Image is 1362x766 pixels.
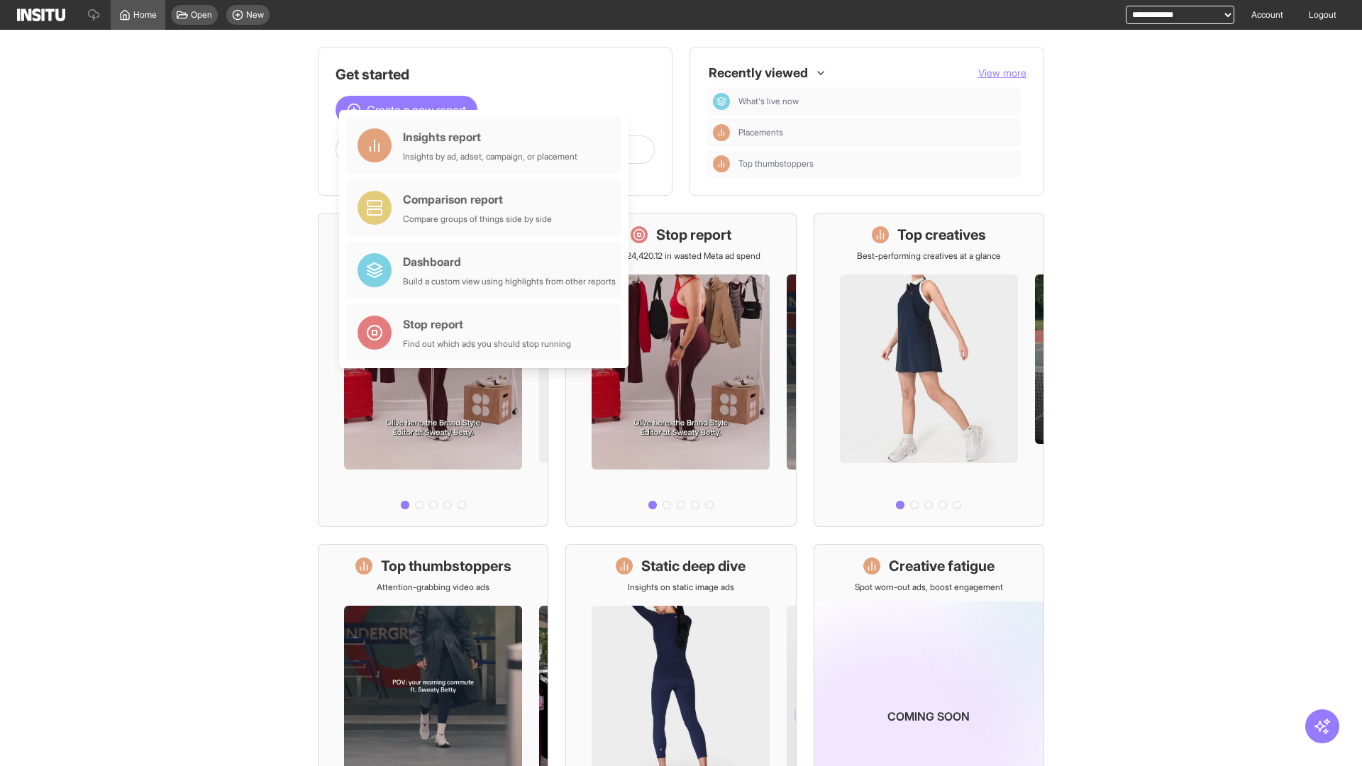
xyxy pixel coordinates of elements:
div: Compare groups of things side by side [403,213,552,225]
img: Logo [17,9,65,21]
p: Insights on static image ads [628,582,734,593]
h1: Stop report [656,225,731,245]
div: Insights [713,124,730,141]
h1: Static deep dive [641,556,746,576]
button: Create a new report [336,96,477,124]
span: Top thumbstoppers [738,158,814,170]
div: Insights report [403,128,577,145]
a: Stop reportSave £24,420.12 in wasted Meta ad spend [565,213,796,527]
a: What's live nowSee all active ads instantly [318,213,548,527]
h1: Get started [336,65,655,84]
div: Find out which ads you should stop running [403,338,571,350]
span: Create a new report [367,101,466,118]
div: Insights [713,155,730,172]
p: Save £24,420.12 in wasted Meta ad spend [601,250,760,262]
span: Open [191,9,212,21]
h1: Top thumbstoppers [381,556,511,576]
div: Build a custom view using highlights from other reports [403,276,616,287]
button: View more [978,66,1026,80]
span: Placements [738,127,1015,138]
span: What's live now [738,96,799,107]
span: Home [133,9,157,21]
a: Top creativesBest-performing creatives at a glance [814,213,1044,527]
span: View more [978,67,1026,79]
p: Best-performing creatives at a glance [857,250,1001,262]
div: Stop report [403,316,571,333]
div: Dashboard [713,93,730,110]
span: What's live now [738,96,1015,107]
p: Attention-grabbing video ads [377,582,489,593]
h1: Top creatives [897,225,986,245]
div: Comparison report [403,191,552,208]
div: Insights by ad, adset, campaign, or placement [403,151,577,162]
span: Placements [738,127,783,138]
span: New [246,9,264,21]
div: Dashboard [403,253,616,270]
span: Top thumbstoppers [738,158,1015,170]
